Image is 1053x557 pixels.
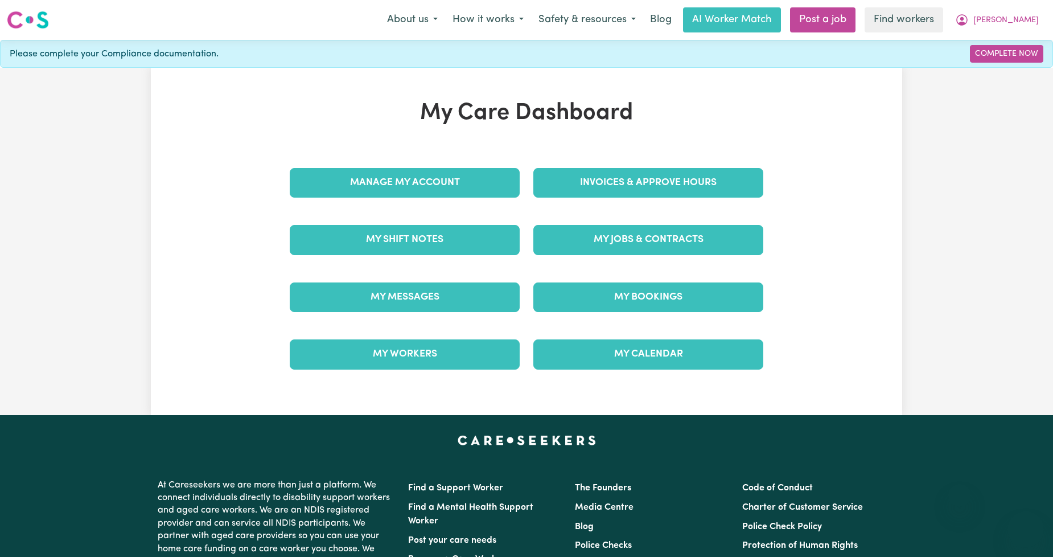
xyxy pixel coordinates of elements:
[970,45,1043,63] a: Complete Now
[948,8,1046,32] button: My Account
[290,225,520,255] a: My Shift Notes
[742,522,822,531] a: Police Check Policy
[742,484,813,493] a: Code of Conduct
[408,536,496,545] a: Post your care needs
[575,503,634,512] a: Media Centre
[742,503,863,512] a: Charter of Customer Service
[533,282,763,312] a: My Bookings
[575,484,631,493] a: The Founders
[283,100,770,127] h1: My Care Dashboard
[742,541,858,550] a: Protection of Human Rights
[290,339,520,369] a: My Workers
[533,225,763,255] a: My Jobs & Contracts
[408,503,533,526] a: Find a Mental Health Support Worker
[575,522,594,531] a: Blog
[790,7,855,32] a: Post a job
[531,8,643,32] button: Safety & resources
[643,7,678,32] a: Blog
[10,47,219,61] span: Please complete your Compliance documentation.
[290,168,520,198] a: Manage My Account
[458,436,596,445] a: Careseekers home page
[948,484,971,507] iframe: Close message
[533,339,763,369] a: My Calendar
[973,14,1039,27] span: [PERSON_NAME]
[408,484,503,493] a: Find a Support Worker
[445,8,531,32] button: How it works
[7,10,49,30] img: Careseekers logo
[533,168,763,198] a: Invoices & Approve Hours
[683,7,781,32] a: AI Worker Match
[290,282,520,312] a: My Messages
[7,7,49,33] a: Careseekers logo
[380,8,445,32] button: About us
[1007,511,1044,548] iframe: Button to launch messaging window
[575,541,632,550] a: Police Checks
[865,7,943,32] a: Find workers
